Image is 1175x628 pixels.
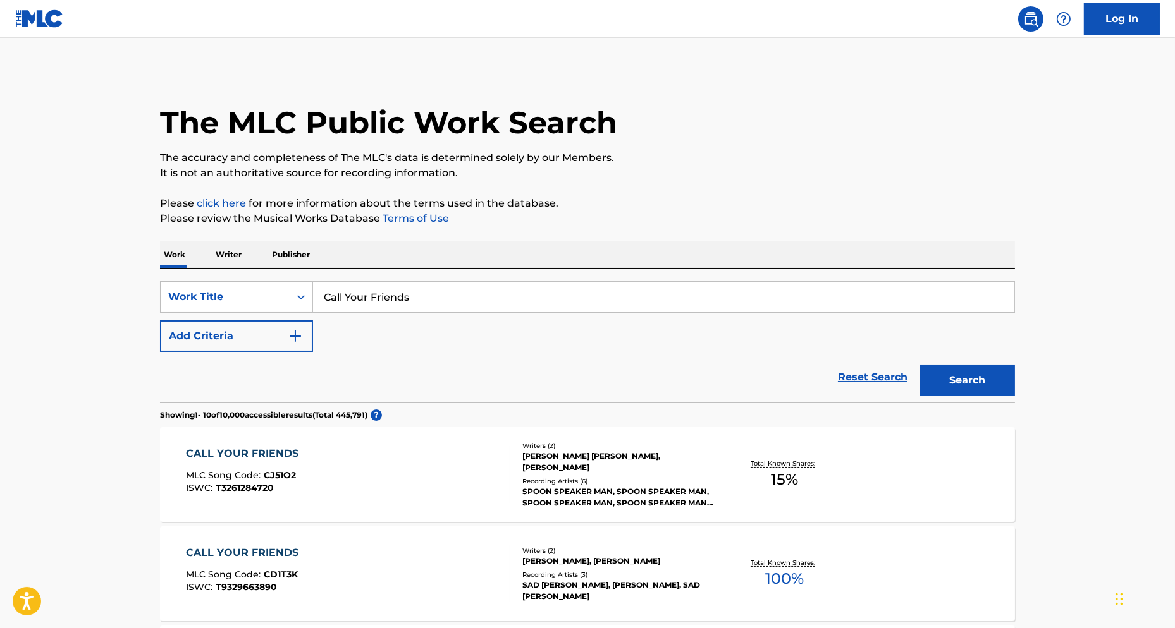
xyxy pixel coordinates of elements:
span: 15 % [771,468,798,491]
a: CALL YOUR FRIENDSMLC Song Code:CD1T3KISWC:T9329663890Writers (2)[PERSON_NAME], [PERSON_NAME]Recor... [160,526,1015,621]
p: Please for more information about the terms used in the database. [160,196,1015,211]
h1: The MLC Public Work Search [160,104,617,142]
p: Work [160,241,189,268]
p: The accuracy and completeness of The MLC's data is determined solely by our Members. [160,150,1015,166]
div: [PERSON_NAME] [PERSON_NAME], [PERSON_NAME] [522,450,713,473]
div: SPOON SPEAKER MAN, SPOON SPEAKER MAN, SPOON SPEAKER MAN, SPOON SPEAKER MAN, SPOON SPEAKER MAN [522,486,713,509]
div: Writers ( 2 ) [522,546,713,555]
span: CD1T3K [264,569,298,580]
form: Search Form [160,281,1015,402]
a: Log In [1084,3,1160,35]
p: Publisher [268,241,314,268]
div: Writers ( 2 ) [522,441,713,450]
a: Reset Search [832,363,914,391]
button: Search [920,365,1015,396]
div: CALL YOUR FRIENDS [186,545,305,560]
div: Work Title [168,289,282,305]
a: CALL YOUR FRIENDSMLC Song Code:CJ51O2ISWC:T3261284720Writers (2)[PERSON_NAME] [PERSON_NAME], [PER... [160,427,1015,522]
div: CALL YOUR FRIENDS [186,446,305,461]
p: It is not an authoritative source for recording information. [160,166,1015,181]
img: help [1056,11,1071,27]
div: Drag [1116,580,1123,618]
div: Recording Artists ( 6 ) [522,476,713,486]
span: T3261284720 [216,482,274,493]
span: ? [371,409,382,421]
a: Terms of Use [380,212,449,224]
a: click here [197,197,246,209]
div: SAD [PERSON_NAME], [PERSON_NAME], SAD [PERSON_NAME] [522,579,713,602]
div: Recording Artists ( 3 ) [522,570,713,579]
p: Writer [212,241,245,268]
p: Please review the Musical Works Database [160,211,1015,226]
iframe: Chat Widget [1112,567,1175,628]
span: ISWC : [186,482,216,493]
span: CJ51O2 [264,469,296,481]
p: Total Known Shares: [751,558,818,567]
img: search [1023,11,1038,27]
div: [PERSON_NAME], [PERSON_NAME] [522,555,713,567]
span: ISWC : [186,581,216,593]
span: 100 % [765,567,804,590]
span: MLC Song Code : [186,569,264,580]
a: Public Search [1018,6,1043,32]
p: Showing 1 - 10 of 10,000 accessible results (Total 445,791 ) [160,409,367,421]
div: Help [1051,6,1076,32]
img: MLC Logo [15,9,64,28]
span: T9329663890 [216,581,277,593]
span: MLC Song Code : [186,469,264,481]
p: Total Known Shares: [751,459,818,468]
button: Add Criteria [160,320,313,352]
img: 9d2ae6d4665cec9f34b9.svg [288,329,303,344]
